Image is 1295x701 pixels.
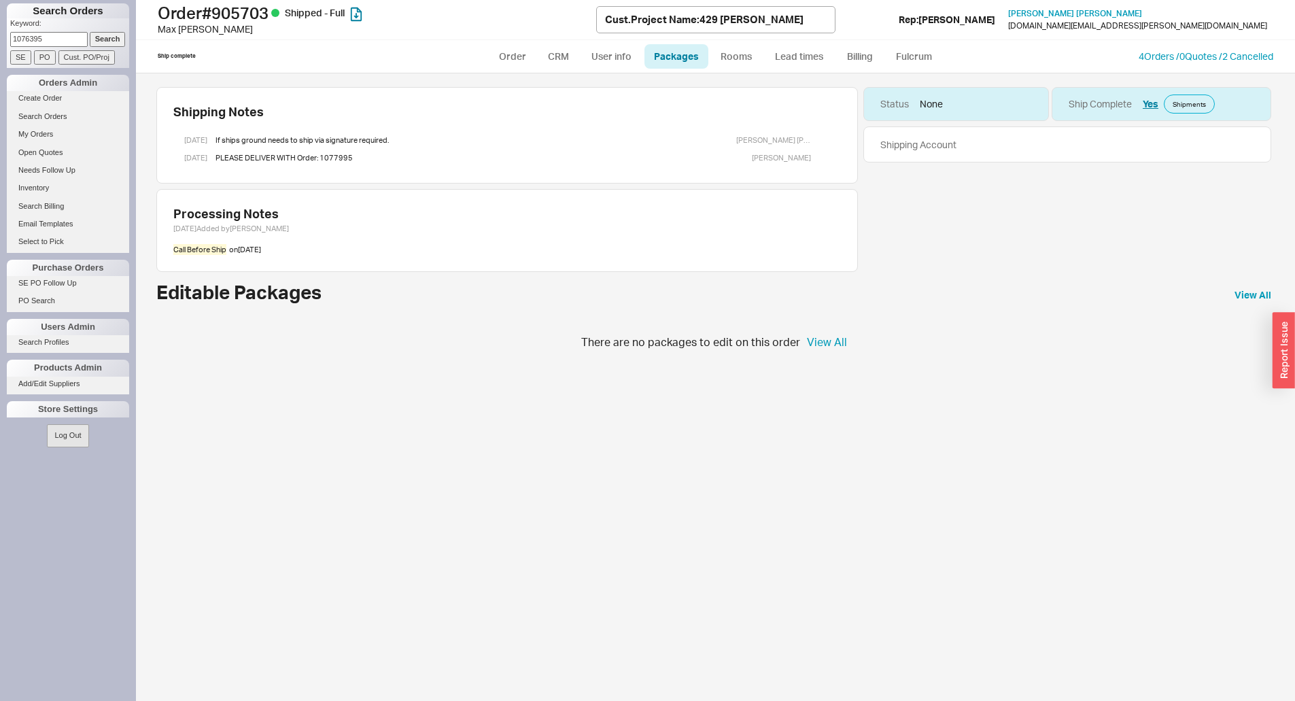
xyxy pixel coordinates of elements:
a: [PERSON_NAME] [PERSON_NAME] [1008,9,1142,18]
a: Create Order [7,91,129,105]
a: Inventory [7,181,129,195]
div: Store Settings [7,401,129,417]
a: CRM [538,44,579,69]
div: Cust. Project Name : 429 [PERSON_NAME] [605,12,804,27]
a: Add/Edit Suppliers [7,377,129,391]
h2: Editable Packages [156,283,322,302]
a: PO Search [7,294,129,308]
div: Max [PERSON_NAME] [158,22,596,36]
div: Ship Complete [1069,97,1132,111]
h1: Search Orders [7,3,129,18]
a: Lead times [765,44,833,69]
div: [PERSON_NAME] [752,149,811,167]
a: My Orders [7,127,129,141]
a: Order [489,44,536,69]
div: None [920,97,943,111]
div: [PERSON_NAME] [PERSON_NAME] [736,131,811,149]
a: Fulcrum [886,44,942,69]
div: Shipping Account [880,138,956,152]
span: [PERSON_NAME] [PERSON_NAME] [1008,8,1142,18]
input: PO [34,50,56,65]
div: [DOMAIN_NAME][EMAIL_ADDRESS][PERSON_NAME][DOMAIN_NAME] [1008,21,1267,31]
button: Log Out [47,424,88,447]
a: SE PO Follow Up [7,276,129,290]
div: [DATE] [184,131,207,149]
a: View All [1234,288,1271,302]
a: Search Orders [7,109,129,124]
a: Needs Follow Up [7,163,129,177]
span: Needs Follow Up [18,166,75,174]
a: Search Billing [7,199,129,213]
input: SE [10,50,31,65]
div: Purchase Orders [7,260,129,276]
span: There are no packages to edit on this order [581,335,800,349]
div: Call Before Ship [173,244,226,255]
div: PLEASE DELIVER WITH Order: 1077995 [215,149,728,167]
a: Open Quotes [7,146,129,160]
div: Rep: [PERSON_NAME] [899,13,995,27]
div: Status [880,97,909,111]
div: Products Admin [7,360,129,376]
div: Orders Admin [7,75,129,91]
input: Search [90,32,126,46]
a: View All [807,335,847,349]
a: Select to Pick [7,235,129,249]
a: Packages [644,44,708,69]
a: Rooms [711,44,762,69]
a: 4Orders /0Quotes /2 Cancelled [1139,50,1273,62]
div: Shipping Notes [173,104,852,119]
div: [DATE] [184,149,207,167]
button: Yes [1143,97,1158,111]
p: Keyword: [10,18,129,32]
a: Billing [836,44,884,69]
div: on [DATE] [229,244,261,255]
div: Ship complete [158,52,196,60]
span: Shipped - Full [285,7,345,18]
a: Shipments [1164,95,1215,114]
span: Shipments [1173,99,1206,109]
div: Processing Notes [173,206,841,221]
div: [DATE] Added by [PERSON_NAME] [173,224,841,233]
input: Cust. PO/Proj [58,50,115,65]
a: User info [581,44,642,69]
a: Search Profiles [7,335,129,349]
h1: Order # 905703 [158,3,596,22]
div: If ships ground needs to ship via signature required. [215,131,728,149]
div: Users Admin [7,319,129,335]
a: Email Templates [7,217,129,231]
